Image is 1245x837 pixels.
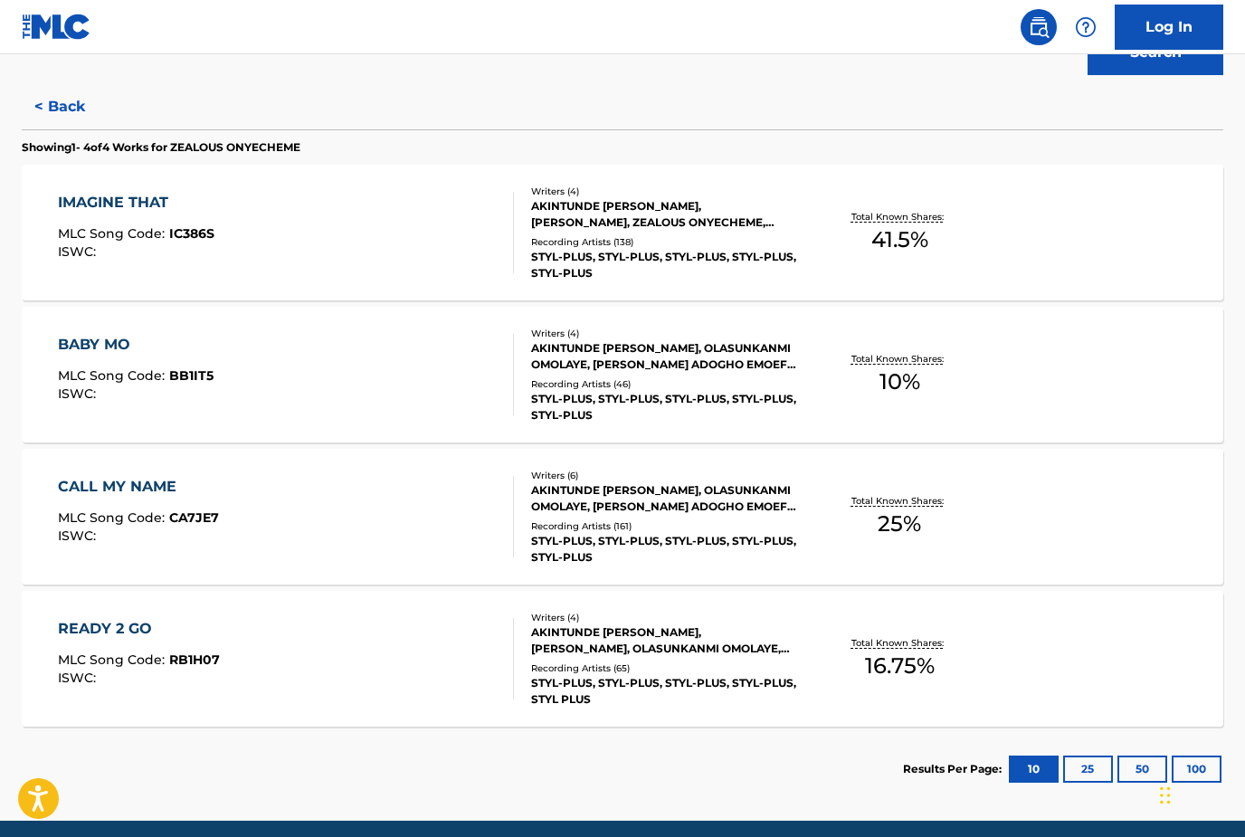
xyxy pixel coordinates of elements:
[531,340,799,373] div: AKINTUNDE [PERSON_NAME], OLASUNKANMI OMOLAYE, [PERSON_NAME] ADOGHO EMOEFE, ZEALOUS ONYECHEME
[871,224,928,256] span: 41.5 %
[531,249,799,281] div: STYL-PLUS, STYL-PLUS, STYL-PLUS, STYL-PLUS, STYL-PLUS
[169,367,214,384] span: BB1IT5
[22,165,1223,300] a: IMAGINE THATMLC Song Code:IC386SISWC:Writers (4)AKINTUNDE [PERSON_NAME], [PERSON_NAME], ZEALOUS O...
[1021,9,1057,45] a: Public Search
[58,528,100,544] span: ISWC :
[58,192,214,214] div: IMAGINE THAT
[531,198,799,231] div: AKINTUNDE [PERSON_NAME], [PERSON_NAME], ZEALOUS ONYECHEME, [PERSON_NAME] ONISIRUIKA
[58,225,169,242] span: MLC Song Code :
[1068,9,1104,45] div: Help
[531,624,799,657] div: AKINTUNDE [PERSON_NAME], [PERSON_NAME], OLASUNKANMI OMOLAYE, ZEALOUS ONYECHEME
[58,243,100,260] span: ISWC :
[531,469,799,482] div: Writers ( 6 )
[531,185,799,198] div: Writers ( 4 )
[1063,756,1113,783] button: 25
[851,636,948,650] p: Total Known Shares:
[531,519,799,533] div: Recording Artists ( 161 )
[531,482,799,515] div: AKINTUNDE [PERSON_NAME], OLASUNKANMI OMOLAYE, [PERSON_NAME] ADOGHO EMOEFE, [PERSON_NAME] ONISIRUI...
[22,307,1223,442] a: BABY MOMLC Song Code:BB1IT5ISWC:Writers (4)AKINTUNDE [PERSON_NAME], OLASUNKANMI OMOLAYE, [PERSON_...
[531,391,799,423] div: STYL-PLUS, STYL-PLUS, STYL-PLUS, STYL-PLUS, STYL-PLUS
[1160,768,1171,823] div: Drag
[22,139,300,156] p: Showing 1 - 4 of 4 Works for ZEALOUS ONYECHEME
[58,385,100,402] span: ISWC :
[851,210,948,224] p: Total Known Shares:
[58,652,169,668] span: MLC Song Code :
[58,509,169,526] span: MLC Song Code :
[1117,756,1167,783] button: 50
[1075,16,1097,38] img: help
[169,225,214,242] span: IC386S
[22,449,1223,585] a: CALL MY NAMEMLC Song Code:CA7JE7ISWC:Writers (6)AKINTUNDE [PERSON_NAME], OLASUNKANMI OMOLAYE, [PE...
[531,327,799,340] div: Writers ( 4 )
[903,761,1006,777] p: Results Per Page:
[879,366,920,398] span: 10 %
[531,661,799,675] div: Recording Artists ( 65 )
[865,650,935,682] span: 16.75 %
[1115,5,1223,50] a: Log In
[531,611,799,624] div: Writers ( 4 )
[851,494,948,508] p: Total Known Shares:
[22,84,130,129] button: < Back
[58,334,214,356] div: BABY MO
[58,476,219,498] div: CALL MY NAME
[169,509,219,526] span: CA7JE7
[531,235,799,249] div: Recording Artists ( 138 )
[851,352,948,366] p: Total Known Shares:
[22,14,91,40] img: MLC Logo
[22,591,1223,727] a: READY 2 GOMLC Song Code:RB1H07ISWC:Writers (4)AKINTUNDE [PERSON_NAME], [PERSON_NAME], OLASUNKANMI...
[58,618,220,640] div: READY 2 GO
[531,533,799,566] div: STYL-PLUS, STYL-PLUS, STYL-PLUS, STYL-PLUS, STYL-PLUS
[169,652,220,668] span: RB1H07
[58,670,100,686] span: ISWC :
[1028,16,1050,38] img: search
[1155,750,1245,837] iframe: Chat Widget
[1009,756,1059,783] button: 10
[531,675,799,708] div: STYL-PLUS, STYL-PLUS, STYL-PLUS, STYL-PLUS, STYL PLUS
[878,508,921,540] span: 25 %
[58,367,169,384] span: MLC Song Code :
[531,377,799,391] div: Recording Artists ( 46 )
